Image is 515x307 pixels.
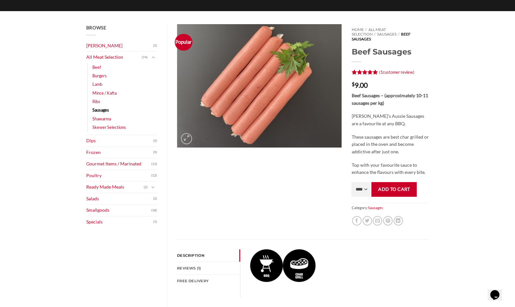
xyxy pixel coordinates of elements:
a: (1customer review) [379,69,414,75]
a: Mince / Kafta [92,89,117,97]
span: (2) [153,194,157,204]
a: FREE Delivery [177,275,240,287]
span: Beef Sausages [351,32,410,41]
span: $ [351,82,354,87]
a: Email to a Friend [373,216,382,225]
span: (2) [144,182,148,192]
h1: Beef Sausages [351,47,429,57]
span: // [397,32,400,37]
a: Share on Facebook [352,216,362,225]
span: (18) [151,206,157,215]
img: Beef Sausages [177,24,342,148]
a: Sausages [377,32,396,37]
span: (13) [151,159,157,169]
a: [PERSON_NAME] [86,40,153,52]
a: Pin on Pinterest [383,216,393,225]
a: Gourmet Items / Marinated [86,158,152,170]
a: Share on Twitter [362,216,372,225]
a: Smallgoods [86,205,152,216]
iframe: chat widget [488,281,508,300]
span: (5) [153,136,157,146]
a: Zoom [181,133,192,144]
a: Home [351,27,363,32]
a: Beef [92,63,101,71]
span: (9) [153,147,157,157]
a: Dips [86,135,153,146]
span: // [365,27,367,32]
img: Beef Sausages [250,249,283,282]
a: Frozen [86,147,153,158]
a: Share on LinkedIn [394,216,403,225]
span: (12) [151,171,157,180]
span: (2) [153,41,157,51]
button: Add to cart [371,182,417,197]
a: Salads [86,193,153,205]
span: // [374,32,376,37]
a: Sausages [368,206,383,210]
span: Browse [86,25,106,30]
span: Rated out of 5 based on customer rating [351,69,378,77]
a: Skewer Selections [92,123,126,131]
bdi: 9.00 [351,81,367,89]
span: Category: [351,203,429,212]
img: Beef Sausages [283,249,315,282]
div: Rated 5 out of 5 [351,69,378,76]
a: Poultry [86,170,152,181]
span: (74) [142,53,148,62]
a: Burgers [92,71,107,80]
a: Shawarma [92,115,111,123]
button: Toggle [149,54,157,61]
a: Sausages [92,106,109,114]
a: All Meat Selection [86,52,142,63]
strong: Beef Sausages – (approximately 10-11 sausages per kg) [351,93,428,106]
button: Toggle [149,184,157,191]
a: Description [177,249,240,262]
span: 1 [351,69,355,77]
span: 1 [380,69,382,75]
a: Ribs [92,97,100,106]
a: Ready Made Meals [86,181,144,193]
a: Reviews (1) [177,262,240,274]
p: Top with your favourite sauce to enhance the flavours with every bite. [351,161,429,176]
span: (1) [153,217,157,227]
p: These sausages are best char grilled or placed in the oven and become addictive after just one. [351,133,429,156]
a: Lamb [92,80,102,88]
a: All Meat Selection [351,27,386,37]
p: [PERSON_NAME]’s Aussie Sausages are a favourite at any BBQ. [351,113,429,127]
a: Specials [86,216,153,228]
